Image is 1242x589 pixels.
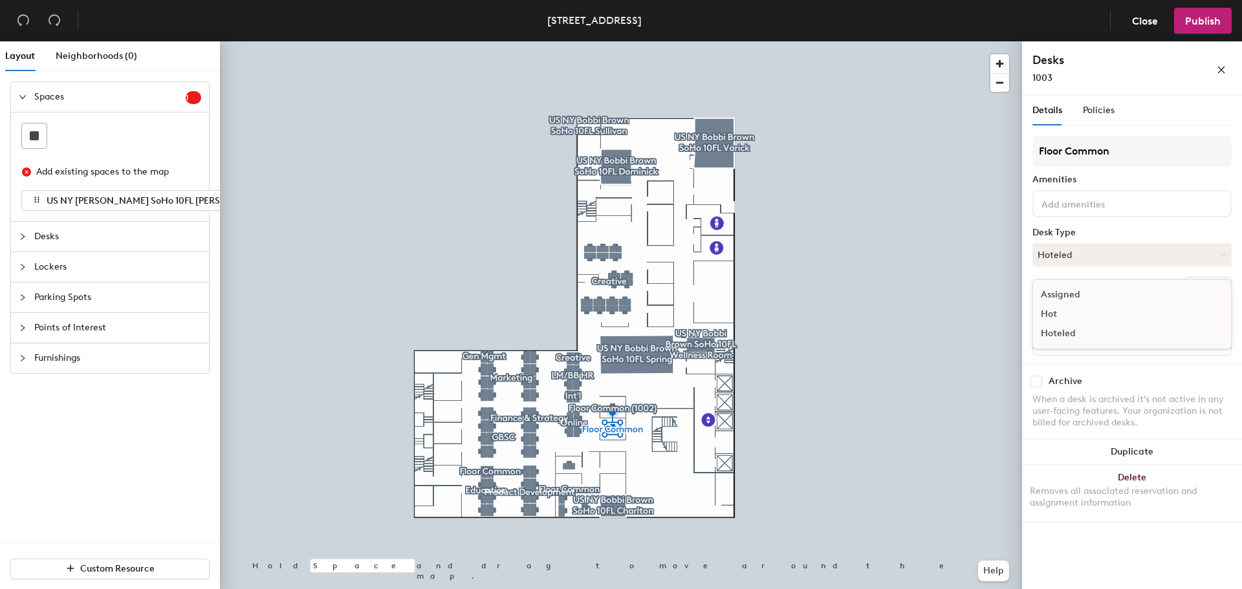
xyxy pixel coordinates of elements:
span: Details [1032,105,1062,116]
span: collapsed [19,324,27,332]
button: Close [1121,8,1169,34]
button: Help [978,561,1009,581]
div: Removes all associated reservation and assignment information [1030,486,1234,509]
span: Points of Interest [34,313,201,343]
div: Hot [1033,305,1162,324]
div: Desk Type [1032,228,1232,238]
button: Duplicate [1022,439,1242,465]
sup: 1 [186,91,201,104]
span: Publish [1185,15,1221,27]
div: [STREET_ADDRESS] [547,12,642,28]
span: Parking Spots [34,283,201,312]
span: Spaces [34,82,186,112]
span: Neighborhoods (0) [56,50,137,61]
button: DeleteRemoves all associated reservation and assignment information [1022,465,1242,522]
div: Hoteled [1033,324,1162,343]
span: 1003 [1032,72,1052,83]
button: US NY [PERSON_NAME] SoHo 10FL [PERSON_NAME] [21,190,280,211]
div: Archive [1049,376,1082,387]
span: collapsed [19,263,27,271]
input: Add amenities [1039,195,1155,211]
span: collapsed [19,354,27,362]
span: collapsed [19,294,27,301]
div: When a desk is archived it's not active in any user-facing features. Your organization is not bil... [1032,394,1232,429]
span: Close [1132,15,1158,27]
button: Ungroup [1184,277,1232,299]
h4: Desks [1032,52,1175,69]
span: US NY [PERSON_NAME] SoHo 10FL [PERSON_NAME] [47,195,269,206]
span: Custom Resource [80,563,155,574]
div: Assigned [1033,285,1162,305]
div: Amenities [1032,175,1232,185]
span: Policies [1083,105,1115,116]
button: Hoteled [1032,243,1232,266]
span: Lockers [34,252,201,282]
span: expanded [19,93,27,101]
span: close [1217,65,1226,74]
span: close-circle [22,167,31,177]
span: Desks [34,222,201,252]
span: Layout [5,50,35,61]
button: Redo (⌘ + ⇧ + Z) [41,8,67,34]
button: Custom Resource [10,559,210,579]
div: Add existing spaces to the map [36,165,190,179]
span: 1 [186,93,201,102]
button: Publish [1174,8,1232,34]
span: Furnishings [34,343,201,373]
span: undo [17,14,30,27]
span: collapsed [19,233,27,241]
button: Undo (⌘ + Z) [10,8,36,34]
